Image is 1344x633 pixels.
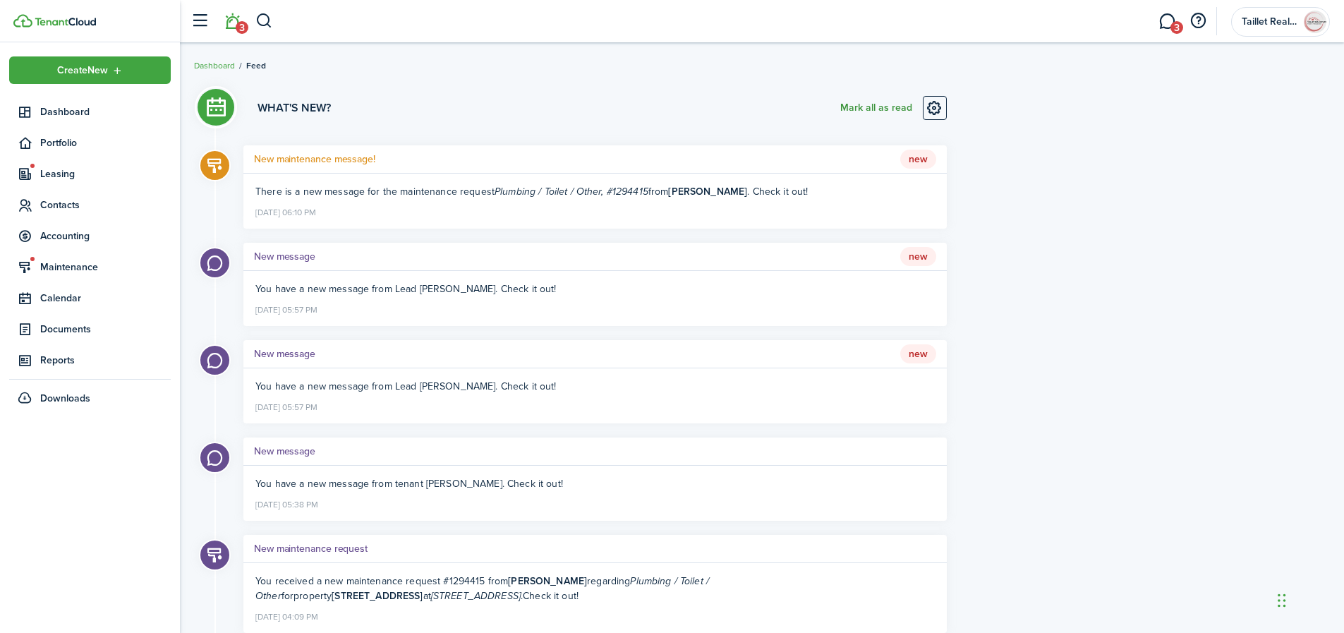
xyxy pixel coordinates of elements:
span: Reports [40,353,171,368]
time: [DATE] 06:10 PM [255,202,316,220]
div: Drag [1278,579,1286,622]
span: Documents [40,322,171,337]
i: [STREET_ADDRESS] [431,589,521,603]
span: New [900,344,936,364]
i: Plumbing / Toilet / Other, #1294415 [495,184,648,199]
img: TenantCloud [35,18,96,26]
button: Open menu [9,56,171,84]
a: Reports [9,346,171,374]
b: [PERSON_NAME] [508,574,587,589]
span: Feed [246,59,266,72]
i: Plumbing / Toilet / Other [255,574,709,603]
b: [STREET_ADDRESS] [332,589,423,603]
h5: New maintenance request [254,541,368,556]
span: New [900,150,936,169]
time: [DATE] 04:09 PM [255,606,318,625]
h5: New message [254,249,315,264]
span: Leasing [40,167,171,181]
span: There is a new message for the maintenance request from . Check it out! [255,184,808,199]
span: New [900,247,936,267]
ng-component: You received a new maintenance request #1294415 from regarding for Check it out! [255,574,709,603]
span: Portfolio [40,135,171,150]
a: Messaging [1154,4,1180,40]
img: TenantCloud [13,14,32,28]
time: [DATE] 05:38 PM [255,494,318,512]
h5: New maintenance message! [254,152,375,167]
b: [PERSON_NAME] [668,184,747,199]
iframe: Chat Widget [1273,565,1344,633]
span: You have a new message from Lead [PERSON_NAME]. Check it out! [255,379,557,394]
span: Maintenance [40,260,171,275]
time: [DATE] 05:57 PM [255,397,317,415]
span: Dashboard [40,104,171,119]
span: Calendar [40,291,171,306]
h3: What's new? [258,100,331,116]
a: Dashboard [9,98,171,126]
h5: New message [254,444,315,459]
span: Accounting [40,229,171,243]
span: 3 [1170,21,1183,34]
button: Open resource center [1186,9,1210,33]
time: [DATE] 05:57 PM [255,299,317,318]
span: You have a new message from Lead [PERSON_NAME]. Check it out! [255,282,557,296]
span: You have a new message from tenant [PERSON_NAME]. Check it out! [255,476,563,491]
a: Dashboard [194,59,235,72]
img: Taillet Real Estate and Property Management [1304,11,1326,33]
span: Downloads [40,391,90,406]
button: Mark all as read [840,96,912,120]
h5: New message [254,346,315,361]
span: Create New [57,66,108,76]
span: Contacts [40,198,171,212]
span: property at . [293,589,523,603]
button: Open menu [1231,7,1330,37]
button: Open sidebar [186,8,213,35]
span: Taillet Real Estate and Property Management [1242,17,1298,27]
button: Search [255,9,273,33]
